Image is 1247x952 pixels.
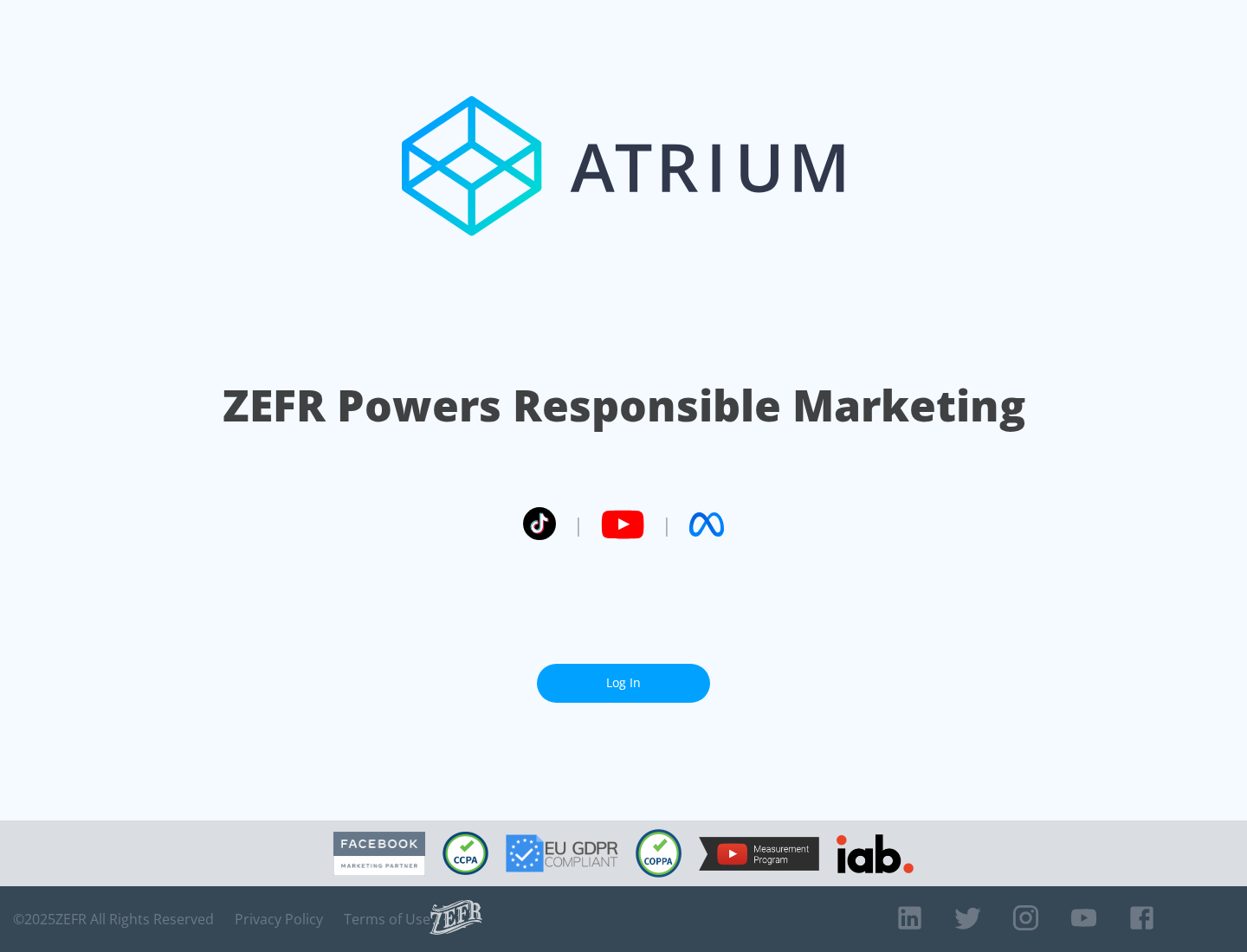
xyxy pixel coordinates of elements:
img: YouTube Measurement Program [699,837,819,871]
img: Facebook Marketing Partner [333,832,425,876]
span: | [573,511,584,537]
h1: ZEFR Powers Responsible Marketing [223,376,1025,435]
a: Terms of Use [344,910,430,928]
span: | [662,511,672,537]
img: GDPR Compliant [506,834,618,872]
img: IAB [837,834,914,873]
img: COPPA Compliant [636,829,682,878]
img: CCPA Compliant [443,832,488,875]
a: Privacy Policy [235,910,323,928]
a: Log In [537,664,710,703]
span: © 2025 ZEFR All Rights Reserved [13,910,214,928]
